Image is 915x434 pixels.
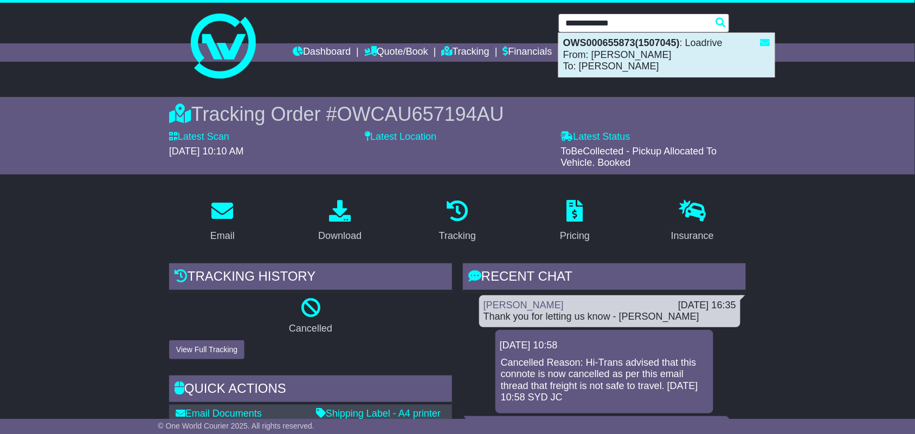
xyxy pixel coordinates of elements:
div: Tracking history [169,263,452,293]
div: [DATE] 16:35 [678,300,736,312]
a: Tracking [432,196,483,247]
a: Shipping Label - A4 printer [316,408,441,419]
label: Latest Location [365,131,436,143]
label: Latest Status [561,131,630,143]
a: Quote/Book [364,43,428,62]
a: [PERSON_NAME] [484,300,564,310]
p: Cancelled [169,323,452,335]
p: Cancelled Reason: Hi-Trans advised that this connote is now cancelled as per this email thread th... [501,357,708,404]
strong: OWS000655873(1507045) [563,37,680,48]
a: Email [203,196,242,247]
label: Latest Scan [169,131,229,143]
div: : Loadrive From: [PERSON_NAME] To: [PERSON_NAME] [559,33,775,77]
a: Tracking [442,43,489,62]
span: ToBeCollected - Pickup Allocated To Vehicle. Booked [561,146,717,169]
div: Email [210,229,235,243]
div: [DATE] 10:58 [500,340,709,352]
a: Email Documents [176,408,262,419]
div: Insurance [671,229,714,243]
div: Tracking Order # [169,102,746,126]
span: OWCAU657194AU [337,103,504,125]
div: Quick Actions [169,375,452,405]
div: Pricing [560,229,590,243]
button: View Full Tracking [169,340,244,359]
a: Dashboard [293,43,351,62]
div: RECENT CHAT [463,263,746,293]
div: Thank you for letting us know - [PERSON_NAME] [484,311,736,323]
a: Download [311,196,369,247]
div: Tracking [439,229,476,243]
a: Insurance [664,196,721,247]
a: Pricing [553,196,597,247]
span: [DATE] 10:10 AM [169,146,244,157]
span: © One World Courier 2025. All rights reserved. [158,422,314,430]
div: Download [318,229,362,243]
a: Financials [503,43,552,62]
